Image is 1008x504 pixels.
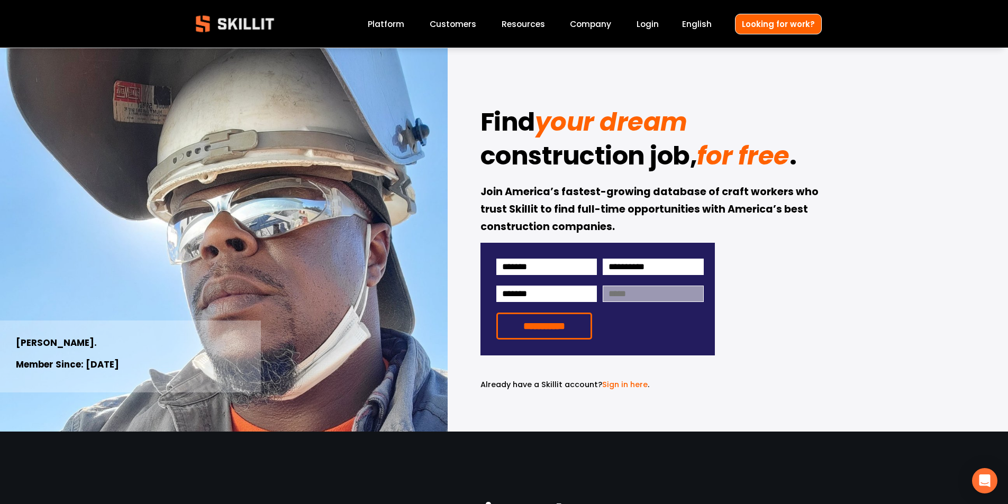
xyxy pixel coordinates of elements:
[789,136,797,180] strong: .
[602,379,648,390] a: Sign in here
[972,468,997,493] div: Open Intercom Messenger
[735,14,822,34] a: Looking for work?
[502,17,545,31] a: folder dropdown
[16,336,97,351] strong: [PERSON_NAME].
[480,184,821,236] strong: Join America’s fastest-growing database of craft workers who trust Skillit to find full-time oppo...
[570,17,611,31] a: Company
[16,358,119,373] strong: Member Since: [DATE]
[535,104,687,140] em: your dream
[502,18,545,30] span: Resources
[187,8,283,40] img: Skillit
[637,17,659,31] a: Login
[480,379,602,390] span: Already have a Skillit account?
[697,138,789,173] em: for free
[682,18,712,30] span: English
[480,136,697,180] strong: construction job,
[682,17,712,31] div: language picker
[480,103,535,146] strong: Find
[430,17,476,31] a: Customers
[368,17,404,31] a: Platform
[480,379,715,391] p: .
